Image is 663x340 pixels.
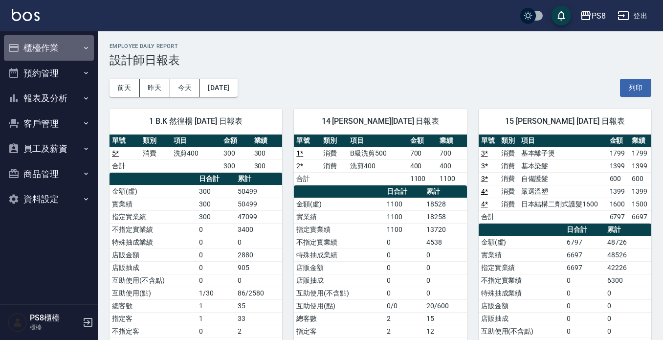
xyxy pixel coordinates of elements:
[110,135,140,147] th: 單號
[140,147,171,159] td: 消費
[607,185,629,198] td: 1399
[384,325,424,338] td: 2
[110,236,197,249] td: 特殊抽成業績
[479,261,564,274] td: 指定實業績
[197,261,235,274] td: 0
[519,198,607,210] td: 日本結構二劑式護髮1600
[294,223,384,236] td: 指定實業績
[8,313,27,332] img: Person
[121,116,270,126] span: 1 B.K 然徨楊 [DATE] 日報表
[235,274,283,287] td: 0
[499,135,519,147] th: 類別
[605,236,651,249] td: 48726
[110,210,197,223] td: 指定實業績
[605,249,651,261] td: 48526
[607,172,629,185] td: 600
[629,172,651,185] td: 600
[564,312,605,325] td: 0
[479,135,651,224] table: a dense table
[197,173,235,185] th: 日合計
[294,236,384,249] td: 不指定實業績
[4,61,94,86] button: 預約管理
[479,299,564,312] td: 店販金額
[620,79,651,97] button: 列印
[4,86,94,111] button: 報表及分析
[607,135,629,147] th: 金額
[235,210,283,223] td: 47099
[564,261,605,274] td: 6697
[437,135,467,147] th: 業績
[576,6,610,26] button: PS8
[519,135,607,147] th: 項目
[437,159,467,172] td: 400
[197,249,235,261] td: 0
[110,261,197,274] td: 店販抽成
[605,312,651,325] td: 0
[519,159,607,172] td: 基本染髮
[348,135,408,147] th: 項目
[384,274,424,287] td: 0
[605,261,651,274] td: 42226
[424,185,466,198] th: 累計
[605,274,651,287] td: 6300
[424,236,466,249] td: 4538
[197,223,235,236] td: 0
[110,287,197,299] td: 互助使用(點)
[519,147,607,159] td: 基本離子燙
[4,186,94,212] button: 資料設定
[499,159,519,172] td: 消費
[424,249,466,261] td: 0
[110,198,197,210] td: 實業績
[110,43,651,49] h2: Employee Daily Report
[110,325,197,338] td: 不指定客
[424,210,466,223] td: 18258
[629,135,651,147] th: 業績
[629,198,651,210] td: 1500
[424,325,466,338] td: 12
[321,135,348,147] th: 類別
[424,312,466,325] td: 15
[479,287,564,299] td: 特殊抽成業績
[424,198,466,210] td: 18528
[479,236,564,249] td: 金額(虛)
[221,159,252,172] td: 300
[110,135,282,173] table: a dense table
[4,136,94,161] button: 員工及薪資
[294,299,384,312] td: 互助使用(點)
[564,224,605,236] th: 日合計
[197,236,235,249] td: 0
[348,159,408,172] td: 洗剪400
[384,223,424,236] td: 1100
[552,6,571,25] button: save
[592,10,606,22] div: PS8
[479,210,499,223] td: 合計
[321,147,348,159] td: 消費
[30,323,80,332] p: 櫃檯
[479,312,564,325] td: 店販抽成
[252,135,283,147] th: 業績
[294,261,384,274] td: 店販金額
[384,299,424,312] td: 0/0
[424,223,466,236] td: 13720
[408,159,438,172] td: 400
[30,313,80,323] h5: PS8櫃檯
[235,223,283,236] td: 3400
[614,7,651,25] button: 登出
[294,135,321,147] th: 單號
[384,312,424,325] td: 2
[140,135,171,147] th: 類別
[564,249,605,261] td: 6697
[408,172,438,185] td: 1100
[110,79,140,97] button: 前天
[519,185,607,198] td: 嚴選溫塑
[200,79,237,97] button: [DATE]
[235,198,283,210] td: 50499
[294,198,384,210] td: 金額(虛)
[384,287,424,299] td: 0
[384,198,424,210] td: 1100
[564,299,605,312] td: 0
[252,159,283,172] td: 300
[235,261,283,274] td: 905
[235,299,283,312] td: 35
[479,325,564,338] td: 互助使用(不含點)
